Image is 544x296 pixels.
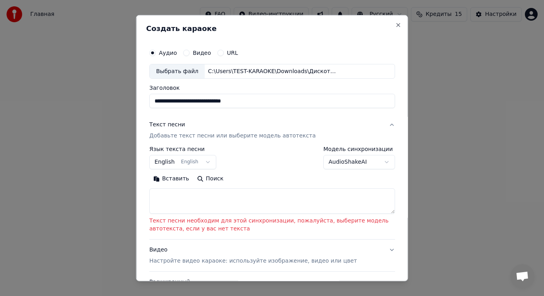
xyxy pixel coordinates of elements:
label: URL [227,50,238,55]
p: Добавьте текст песни или выберите модель автотекста [149,132,316,140]
p: Текст песни необходим для этой синхронизации, пожалуйста, выберите модель автотекста, если у вас ... [149,217,395,233]
label: Заголовок [149,85,395,91]
label: Видео [193,50,211,55]
button: Расширенный [149,272,395,292]
button: Текст песниДобавьте текст песни или выберите модель автотекста [149,114,395,146]
label: Модель синхронизации [323,146,395,152]
label: Аудио [159,50,177,55]
div: C:\Users\TEST-KARAOKE\Downloads\Дискотека Авария - Планета любовь.mp3 [205,67,340,75]
button: Вставить [149,172,193,185]
div: Текст песни [149,121,185,129]
div: Текст песниДобавьте текст песни или выберите модель автотекста [149,146,395,239]
h2: Создать караоке [146,25,398,32]
div: Видео [149,246,357,265]
label: Язык текста песни [149,146,216,152]
p: Настройте видео караоке: используйте изображение, видео или цвет [149,257,357,265]
button: ВидеоНастройте видео караоке: используйте изображение, видео или цвет [149,240,395,271]
div: Выбрать файл [150,64,205,78]
button: Поиск [193,172,227,185]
